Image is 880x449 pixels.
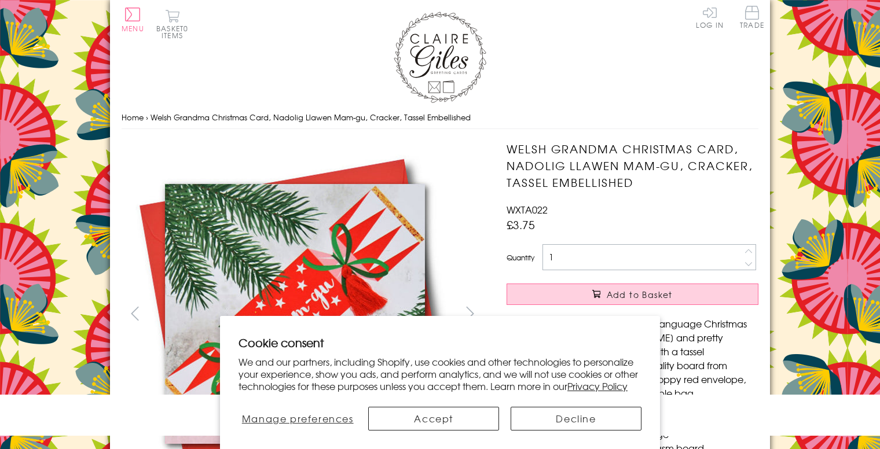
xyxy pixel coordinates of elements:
a: Trade [740,6,764,31]
span: Trade [740,6,764,28]
a: Home [122,112,144,123]
button: prev [122,300,148,326]
h2: Cookie consent [239,334,641,351]
span: WXTA022 [507,203,548,216]
span: Add to Basket [607,289,673,300]
nav: breadcrumbs [122,106,758,130]
p: We and our partners, including Shopify, use cookies and other technologies to personalize your ex... [239,356,641,392]
label: Quantity [507,252,534,263]
button: next [457,300,483,326]
span: 0 items [162,23,188,41]
a: Log In [696,6,724,28]
span: Menu [122,23,144,34]
span: › [146,112,148,123]
img: Claire Giles Greetings Cards [394,12,486,103]
span: Manage preferences [242,411,354,425]
button: Decline [511,407,641,430]
button: Basket0 items [156,9,188,39]
button: Manage preferences [239,407,357,430]
span: £3.75 [507,216,535,233]
a: Privacy Policy [567,379,628,393]
button: Accept [368,407,499,430]
h1: Welsh Grandma Christmas Card, Nadolig Llawen Mam-gu, Cracker, Tassel Embellished [507,141,758,190]
button: Add to Basket [507,284,758,305]
button: Menu [122,8,144,32]
span: Welsh Grandma Christmas Card, Nadolig Llawen Mam-gu, Cracker, Tassel Embellished [151,112,471,123]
